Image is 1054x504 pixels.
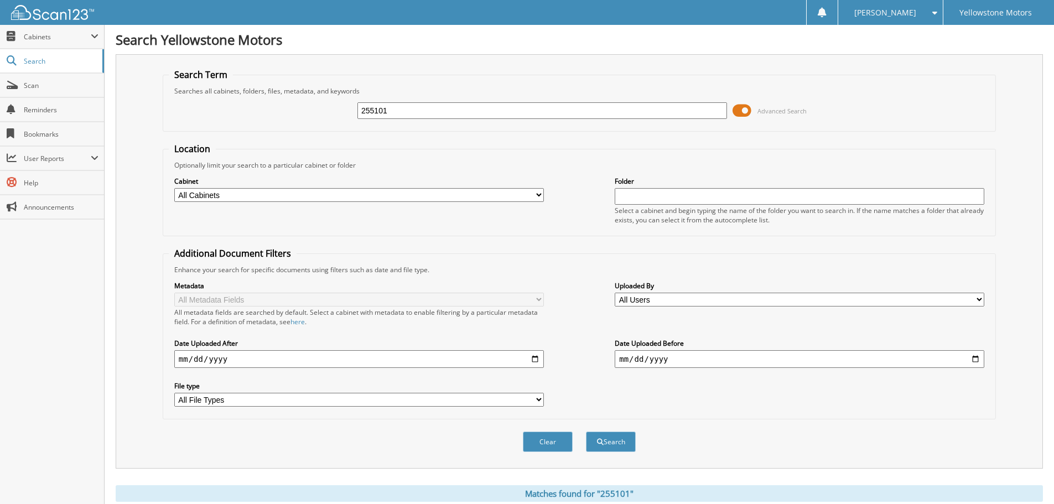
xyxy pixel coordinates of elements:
[11,5,94,20] img: scan123-logo-white.svg
[615,206,984,225] div: Select a cabinet and begin typing the name of the folder you want to search in. If the name match...
[116,485,1043,502] div: Matches found for "255101"
[24,81,98,90] span: Scan
[24,56,97,66] span: Search
[586,432,636,452] button: Search
[523,432,573,452] button: Clear
[174,176,544,186] label: Cabinet
[959,9,1032,16] span: Yellowstone Motors
[24,105,98,115] span: Reminders
[174,350,544,368] input: start
[174,308,544,326] div: All metadata fields are searched by default. Select a cabinet with metadata to enable filtering b...
[24,32,91,41] span: Cabinets
[24,129,98,139] span: Bookmarks
[757,107,807,115] span: Advanced Search
[615,350,984,368] input: end
[169,160,990,170] div: Optionally limit your search to a particular cabinet or folder
[615,176,984,186] label: Folder
[116,30,1043,49] h1: Search Yellowstone Motors
[169,247,297,259] legend: Additional Document Filters
[290,317,305,326] a: here
[24,178,98,188] span: Help
[999,451,1054,504] iframe: Chat Widget
[169,69,233,81] legend: Search Term
[24,202,98,212] span: Announcements
[169,265,990,274] div: Enhance your search for specific documents using filters such as date and file type.
[174,381,544,391] label: File type
[169,86,990,96] div: Searches all cabinets, folders, files, metadata, and keywords
[174,339,544,348] label: Date Uploaded After
[615,281,984,290] label: Uploaded By
[615,339,984,348] label: Date Uploaded Before
[24,154,91,163] span: User Reports
[174,281,544,290] label: Metadata
[854,9,916,16] span: [PERSON_NAME]
[169,143,216,155] legend: Location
